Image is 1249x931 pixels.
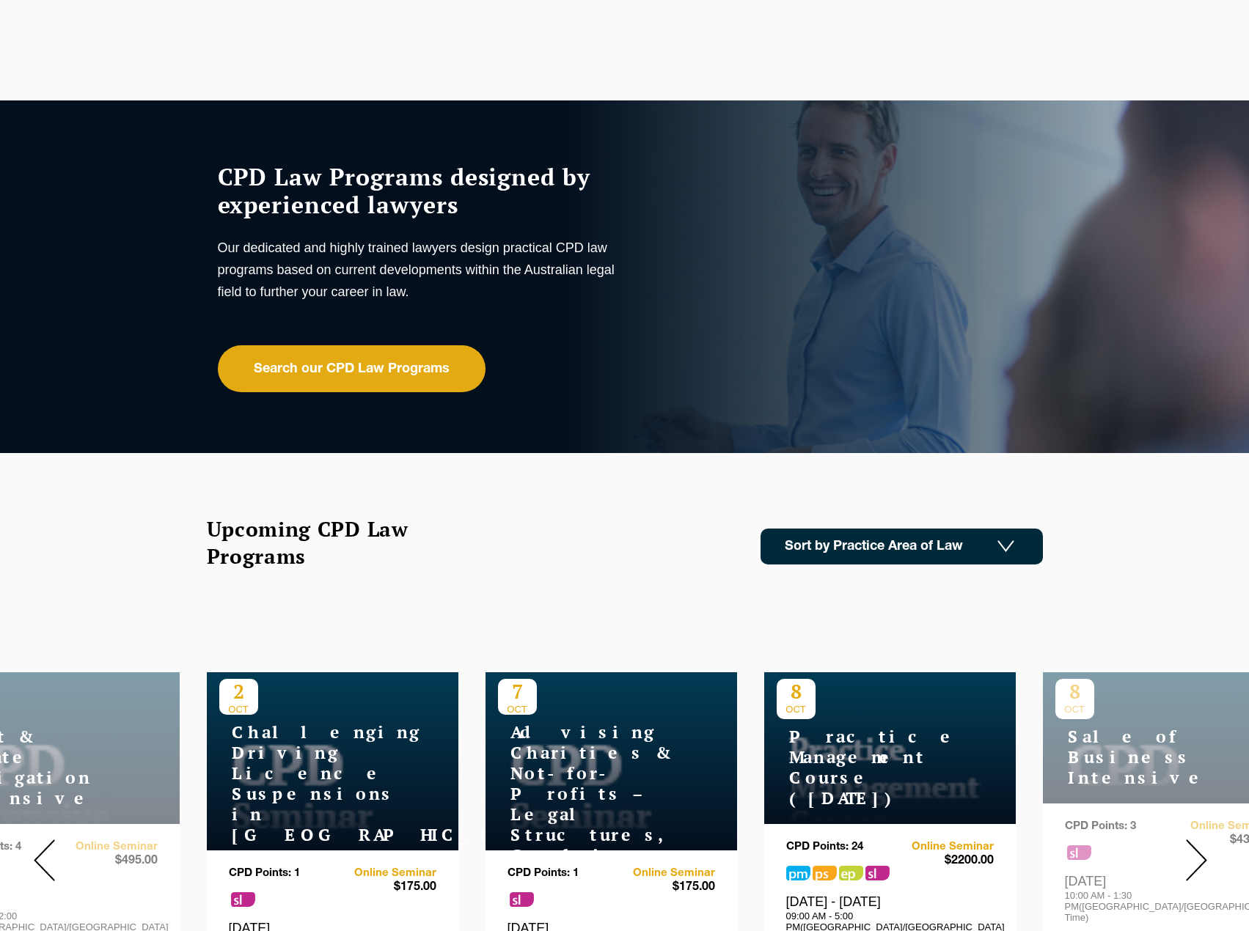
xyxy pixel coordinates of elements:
[231,892,255,907] span: sl
[510,892,534,907] span: sl
[498,679,537,704] p: 7
[777,726,960,809] h4: Practice Management Course ([DATE])
[777,704,816,715] span: OCT
[1186,839,1207,881] img: Next
[332,880,436,895] span: $175.00
[498,704,537,715] span: OCT
[218,345,486,392] a: Search our CPD Law Programs
[219,679,258,704] p: 2
[229,867,333,880] p: CPD Points: 1
[34,839,55,881] img: Prev
[218,163,621,218] h1: CPD Law Programs designed by experienced lawyers
[865,866,890,880] span: sl
[218,237,621,303] p: Our dedicated and highly trained lawyers design practical CPD law programs based on current devel...
[777,679,816,704] p: 8
[332,867,436,880] a: Online Seminar
[219,704,258,715] span: OCT
[786,841,890,853] p: CPD Points: 24
[997,540,1014,553] img: Icon
[611,867,715,880] a: Online Seminar
[890,841,994,853] a: Online Seminar
[207,515,445,570] h2: Upcoming CPD Law Programs
[839,866,863,880] span: ps
[890,853,994,869] span: $2200.00
[786,866,810,880] span: pm
[498,722,681,907] h4: Advising Charities & Not-for-Profits – Legal Structures, Compliance & Risk Management
[219,722,403,845] h4: Challenging Driving Licence Suspensions in [GEOGRAPHIC_DATA]
[508,867,612,880] p: CPD Points: 1
[611,880,715,895] span: $175.00
[813,866,837,880] span: ps
[761,529,1043,564] a: Sort by Practice Area of Law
